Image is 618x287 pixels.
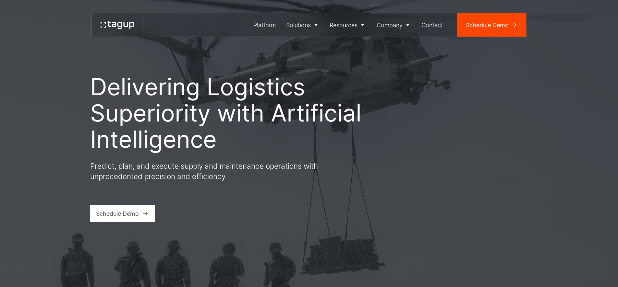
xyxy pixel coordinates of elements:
a: Solutions [281,13,325,37]
div: Contact [421,21,443,29]
a: Schedule Demo [457,13,526,37]
div: Schedule Demo [466,21,509,29]
div: Company [377,21,403,29]
h1: Delivering Logistics Superiority with Artificial Intelligence [90,74,363,152]
a: Contact [417,13,448,37]
a: Resources [325,13,372,37]
div: Resources [330,21,357,29]
div: Platform [253,21,276,29]
a: Company [371,13,417,37]
a: Platform [248,13,281,37]
div: Schedule Demo [96,209,139,218]
div: Solutions [286,21,311,29]
p: Predict, plan, and execute supply and maintenance operations with unprecedented precision and eff... [90,161,324,181]
a: Schedule Demo [90,205,155,222]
